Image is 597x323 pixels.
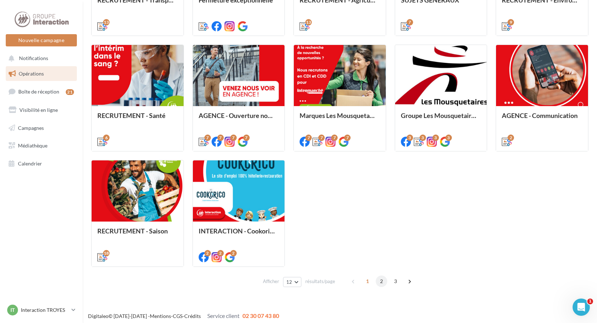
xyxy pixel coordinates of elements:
[19,107,58,113] span: Visibilité en ligne
[199,227,279,242] div: INTERACTION - Cookorico
[407,19,413,26] div: 7
[230,135,237,141] div: 7
[103,19,110,26] div: 13
[286,279,292,285] span: 12
[173,313,182,319] a: CGS
[18,160,42,167] span: Calendrier
[19,55,48,62] span: Notifications
[508,19,514,26] div: 9
[10,306,15,314] span: IT
[204,250,211,256] div: 2
[4,120,78,136] a: Campagnes
[420,135,426,141] div: 3
[88,313,279,319] span: © [DATE]-[DATE] - - -
[150,313,171,319] a: Mentions
[207,312,240,319] span: Service client
[573,299,590,316] iframe: Intercom live chat
[243,135,250,141] div: 7
[508,135,514,141] div: 2
[305,135,312,141] div: 7
[4,103,78,118] a: Visibilité en ligne
[184,313,201,319] a: Crédits
[376,276,387,287] span: 2
[445,135,452,141] div: 3
[103,135,110,141] div: 6
[204,135,211,141] div: 7
[217,135,224,141] div: 7
[390,276,401,287] span: 3
[587,299,593,304] span: 1
[18,142,47,149] span: Médiathèque
[502,112,582,126] div: AGENCE - Communication
[4,156,78,171] a: Calendrier
[97,227,178,242] div: RECRUTEMENT - Saison
[432,135,439,141] div: 3
[407,135,413,141] div: 3
[6,34,77,46] button: Nouvelle campagne
[6,303,77,317] a: IT Interaction TROYES
[19,70,44,77] span: Opérations
[21,306,69,314] p: Interaction TROYES
[230,250,237,256] div: 2
[263,278,279,285] span: Afficher
[18,88,59,95] span: Boîte de réception
[18,124,44,131] span: Campagnes
[88,313,108,319] a: Digitaleo
[331,135,338,141] div: 7
[401,112,481,126] div: Groupe Les Mousquetaires
[283,277,301,287] button: 12
[66,89,74,95] div: 21
[242,312,279,319] span: 02 30 07 43 80
[4,66,78,81] a: Opérations
[4,138,78,153] a: Médiathèque
[217,250,224,256] div: 2
[318,135,325,141] div: 7
[344,135,351,141] div: 7
[362,276,373,287] span: 1
[300,112,380,126] div: Marques Les Mousquetaires
[103,250,110,256] div: 18
[97,112,178,126] div: RECRUTEMENT - Santé
[199,112,279,126] div: AGENCE - Ouverture nouvelle agence
[305,19,312,26] div: 13
[4,84,78,99] a: Boîte de réception21
[305,278,335,285] span: résultats/page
